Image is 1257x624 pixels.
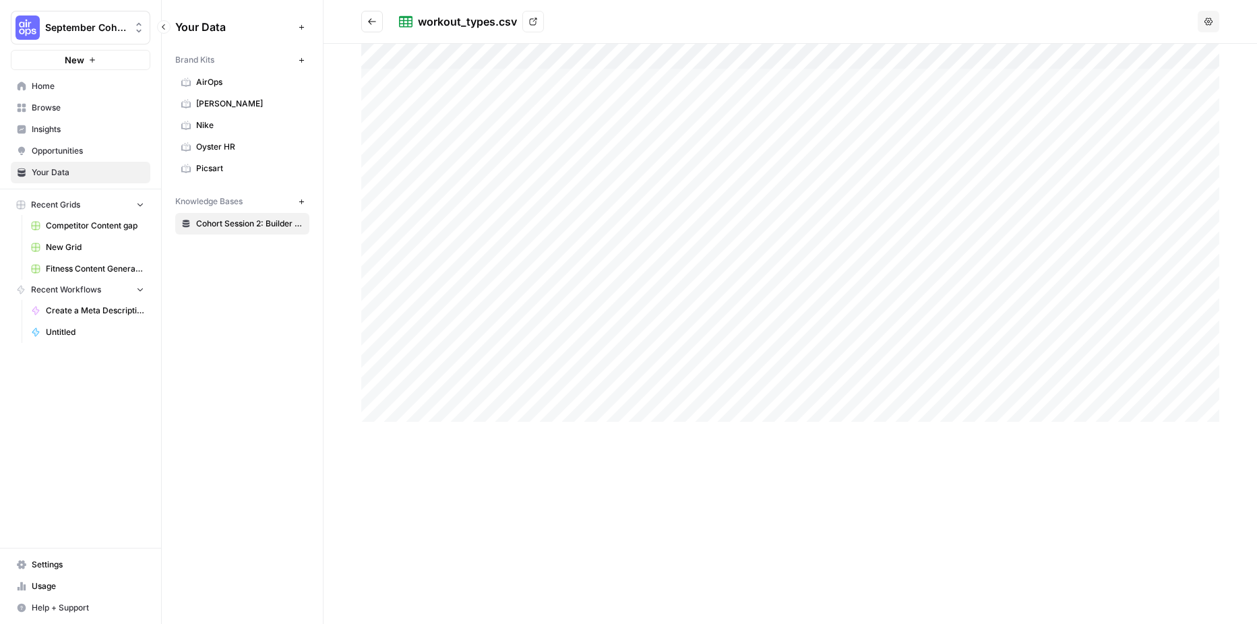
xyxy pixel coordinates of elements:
button: Recent Workflows [11,280,150,300]
span: Picsart [196,162,303,175]
span: Create a Meta Description ([PERSON_NAME]) [46,305,144,317]
span: Competitor Content gap [46,220,144,232]
a: Home [11,75,150,97]
span: Recent Workflows [31,284,101,296]
a: Insights [11,119,150,140]
span: Untitled [46,326,144,338]
a: Cohort Session 2: Builder Exercise [175,213,309,235]
a: Competitor Content gap [25,215,150,237]
button: Go back [361,11,383,32]
span: [PERSON_NAME] [196,98,303,110]
a: Untitled [25,321,150,343]
span: New [65,53,84,67]
span: Insights [32,123,144,135]
button: Workspace: September Cohort [11,11,150,44]
span: Fitness Content Generator ([PERSON_NAME] [46,263,144,275]
span: Cohort Session 2: Builder Exercise [196,218,303,230]
a: Nike [175,115,309,136]
span: Help + Support [32,602,144,614]
span: Your Data [175,19,293,35]
img: September Cohort Logo [16,15,40,40]
a: Opportunities [11,140,150,162]
div: workout_types.csv [418,13,517,30]
span: New Grid [46,241,144,253]
span: Browse [32,102,144,114]
button: Help + Support [11,597,150,619]
a: [PERSON_NAME] [175,93,309,115]
button: Recent Grids [11,195,150,215]
a: Usage [11,575,150,597]
span: Opportunities [32,145,144,157]
a: Picsart [175,158,309,179]
span: Home [32,80,144,92]
span: AirOps [196,76,303,88]
a: New Grid [25,237,150,258]
span: Brand Kits [175,54,214,66]
a: Browse [11,97,150,119]
span: Knowledge Bases [175,195,243,208]
span: Nike [196,119,303,131]
a: Your Data [11,162,150,183]
span: Usage [32,580,144,592]
span: Recent Grids [31,199,80,211]
a: Fitness Content Generator ([PERSON_NAME] [25,258,150,280]
span: Oyster HR [196,141,303,153]
button: New [11,50,150,70]
a: Oyster HR [175,136,309,158]
a: Settings [11,554,150,575]
a: AirOps [175,71,309,93]
span: September Cohort [45,21,127,34]
span: Settings [32,559,144,571]
a: Create a Meta Description ([PERSON_NAME]) [25,300,150,321]
span: Your Data [32,166,144,179]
